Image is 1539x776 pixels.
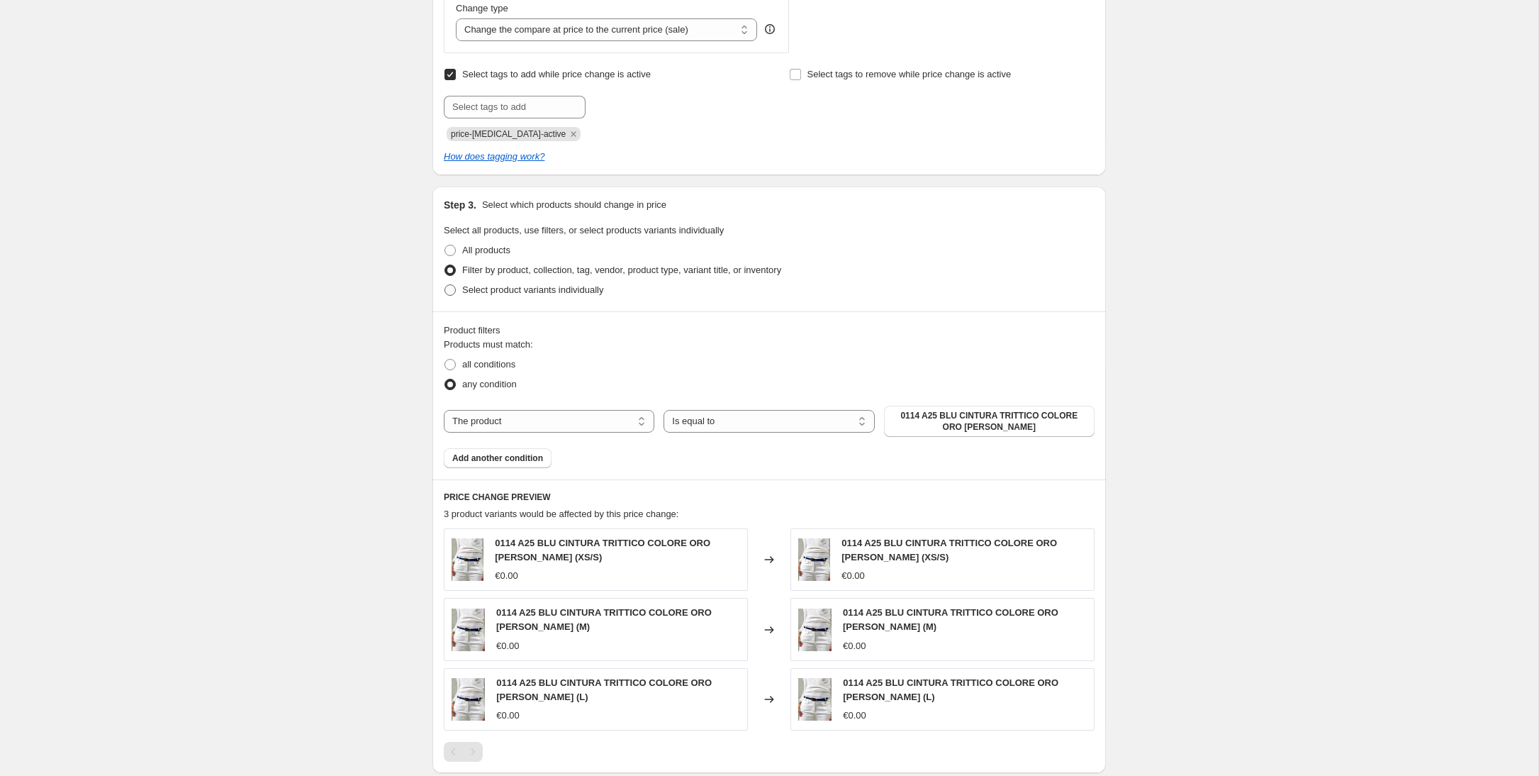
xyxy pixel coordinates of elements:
[444,323,1095,338] div: Product filters
[444,151,544,162] a: How does tagging work?
[444,198,476,212] h2: Step 3.
[444,339,533,350] span: Products must match:
[452,453,543,464] span: Add another condition
[841,569,865,583] div: €0.00
[444,448,552,468] button: Add another condition
[798,678,832,721] img: FOTO_COPERTINA_80x.jpg
[495,569,518,583] div: €0.00
[444,225,724,235] span: Select all products, use filters, or select products variants individually
[482,198,666,212] p: Select which products should change in price
[841,538,1057,562] span: 0114 A25 BLU CINTURA TRITTICO COLORE ORO [PERSON_NAME] (XS/S)
[462,245,510,255] span: All products
[444,509,678,519] span: 3 product variants would be affected by this price change:
[451,129,566,139] span: price-change-job-active
[807,69,1012,79] span: Select tags to remove while price change is active
[843,709,866,723] div: €0.00
[798,538,830,581] img: FOTO_COPERTINA_80x.jpg
[452,538,483,581] img: FOTO_COPERTINA_80x.jpg
[798,609,832,651] img: FOTO_COPERTINA_80x.jpg
[496,607,712,632] span: 0114 A25 BLU CINTURA TRITTICO COLORE ORO [PERSON_NAME] (M)
[496,677,712,702] span: 0114 A25 BLU CINTURA TRITTICO COLORE ORO [PERSON_NAME] (L)
[452,678,485,721] img: FOTO_COPERTINA_80x.jpg
[884,406,1095,437] button: 0114 A25 BLU CINTURA TRITTICO COLORE ORO VERA PELLE
[462,359,515,370] span: all conditions
[452,609,485,651] img: FOTO_COPERTINA_80x.jpg
[843,639,866,653] div: €0.00
[456,3,508,13] span: Change type
[496,639,520,653] div: €0.00
[567,128,580,140] button: Remove price-change-job-active
[444,742,483,762] nav: Pagination
[462,379,517,389] span: any condition
[892,410,1086,433] span: 0114 A25 BLU CINTURA TRITTICO COLORE ORO [PERSON_NAME]
[462,69,651,79] span: Select tags to add while price change is active
[495,538,710,562] span: 0114 A25 BLU CINTURA TRITTICO COLORE ORO [PERSON_NAME] (XS/S)
[843,607,1058,632] span: 0114 A25 BLU CINTURA TRITTICO COLORE ORO [PERSON_NAME] (M)
[462,284,603,295] span: Select product variants individually
[763,22,777,36] div: help
[444,492,1095,503] h6: PRICE CHANGE PREVIEW
[843,677,1058,702] span: 0114 A25 BLU CINTURA TRITTICO COLORE ORO [PERSON_NAME] (L)
[496,709,520,723] div: €0.00
[462,265,781,275] span: Filter by product, collection, tag, vendor, product type, variant title, or inventory
[444,96,586,118] input: Select tags to add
